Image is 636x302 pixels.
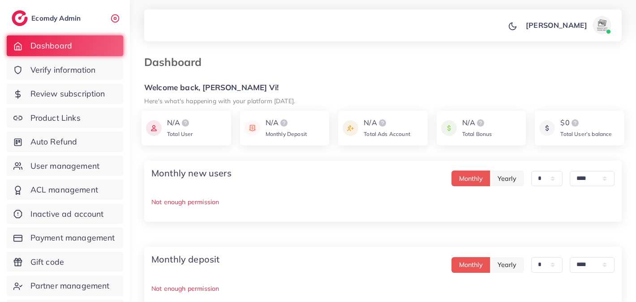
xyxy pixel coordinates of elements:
[30,64,96,76] span: Verify information
[7,204,123,224] a: Inactive ad account
[30,208,104,220] span: Inactive ad account
[593,16,611,34] img: avatar
[7,156,123,176] a: User management
[451,171,490,186] button: Monthly
[364,131,410,137] span: Total Ads Account
[30,184,98,196] span: ACL management
[30,40,72,52] span: Dashboard
[31,14,83,22] h2: Ecomdy Admin
[12,10,28,26] img: logo
[462,118,492,128] div: N/A
[441,118,457,139] img: icon payment
[7,108,123,128] a: Product Links
[570,118,580,128] img: logo
[7,35,123,56] a: Dashboard
[167,118,193,128] div: N/A
[30,88,105,100] span: Review subscription
[30,160,99,172] span: User management
[560,131,612,137] span: Total User’s balance
[151,168,232,179] h4: Monthly new users
[245,118,260,139] img: icon payment
[266,131,307,137] span: Monthly Deposit
[266,118,307,128] div: N/A
[180,118,191,128] img: logo
[151,197,615,207] p: Not enough permission
[7,179,123,200] a: ACL management
[12,10,83,26] a: logoEcomdy Admin
[490,171,524,186] button: Yearly
[343,118,358,139] img: icon payment
[7,252,123,272] a: Gift code
[377,118,388,128] img: logo
[7,131,123,152] a: Auto Refund
[167,131,193,137] span: Total User
[560,118,612,128] div: $0
[7,60,123,80] a: Verify information
[144,56,209,69] h3: Dashboard
[151,254,219,265] h4: Monthly deposit
[462,131,492,137] span: Total Bonus
[30,256,64,268] span: Gift code
[364,118,410,128] div: N/A
[7,276,123,296] a: Partner management
[30,112,81,124] span: Product Links
[30,232,115,244] span: Payment management
[475,118,486,128] img: logo
[30,136,77,148] span: Auto Refund
[451,257,490,273] button: Monthly
[146,118,162,139] img: icon payment
[30,280,110,292] span: Partner management
[144,97,295,105] small: Here's what's happening with your platform [DATE].
[279,118,289,128] img: logo
[521,16,615,34] a: [PERSON_NAME]avatar
[526,20,587,31] p: [PERSON_NAME]
[151,283,615,294] p: Not enough permission
[539,118,555,139] img: icon payment
[144,83,622,92] h5: Welcome back, [PERSON_NAME] Vi!
[7,228,123,248] a: Payment management
[7,83,123,104] a: Review subscription
[490,257,524,273] button: Yearly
